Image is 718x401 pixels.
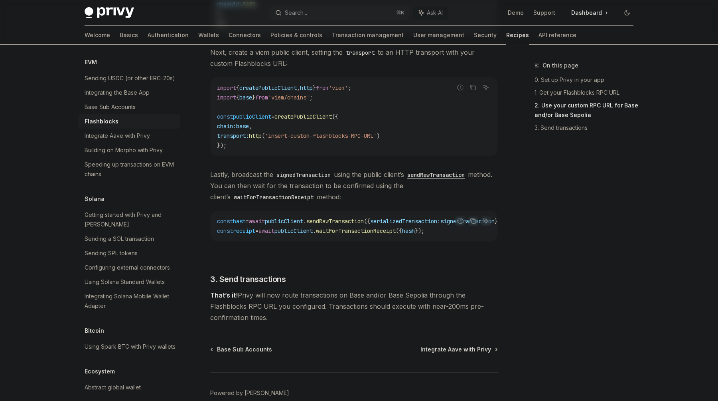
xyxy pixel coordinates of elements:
[217,84,236,91] span: import
[78,114,180,129] a: Flashblocks
[542,61,578,70] span: On this page
[538,26,576,45] a: API reference
[249,218,265,225] span: await
[533,9,555,17] a: Support
[85,263,170,272] div: Configuring external connectors
[621,6,633,19] button: Toggle dark mode
[78,100,180,114] a: Base Sub Accounts
[85,342,176,351] div: Using Spark BTC with Privy wallets
[78,260,180,275] a: Configuring external connectors
[210,47,498,69] span: Next, create a viem public client, setting the to an HTTP transport with your custom Flashblocks ...
[78,71,180,85] a: Sending USDC (or other ERC-20s)
[78,246,180,260] a: Sending SPL tokens
[210,274,286,285] span: 3. Send transactions
[316,227,396,234] span: waitForTransactionReceipt
[255,227,258,234] span: =
[78,85,180,100] a: Integrating the Base App
[217,218,233,225] span: const
[252,94,255,101] span: }
[217,345,272,353] span: Base Sub Accounts
[217,113,233,120] span: const
[455,82,466,93] button: Report incorrect code
[255,94,268,101] span: from
[85,73,175,83] div: Sending USDC (or other ERC-20s)
[508,9,524,17] a: Demo
[78,380,180,395] a: Abstract global wallet
[85,131,150,141] div: Integrate Aave with Privy
[78,208,180,232] a: Getting started with Privy and [PERSON_NAME]
[85,160,176,179] div: Speeding up transactions on EVM chains
[236,94,239,101] span: {
[210,389,289,397] a: Powered by [PERSON_NAME]
[468,216,478,226] button: Copy the contents from the code block
[535,86,640,99] a: 1. Get your Flashblocks RPC URL
[535,99,640,121] a: 2. Use your custom RPC URL for Base and/or Base Sepolia
[396,227,402,234] span: ({
[285,8,307,18] div: Search...
[420,345,491,353] span: Integrate Aave with Privy
[217,132,249,139] span: transport:
[85,7,134,18] img: dark logo
[231,193,317,202] code: waitForTransactionReceipt
[229,26,261,45] a: Connectors
[217,227,233,234] span: const
[85,117,118,126] div: Flashblocks
[273,171,334,179] code: signedTransaction
[85,102,136,112] div: Base Sub Accounts
[313,84,316,91] span: }
[258,227,274,234] span: await
[402,227,415,234] span: hash
[316,84,329,91] span: from
[329,84,348,91] span: 'viem'
[265,132,377,139] span: 'insert-custom-flashblocks-RPC-URL'
[78,289,180,313] a: Integrating Solana Mobile Wallet Adapter
[396,10,404,16] span: ⌘ K
[404,171,468,179] code: sendRawTransaction
[217,94,236,101] span: import
[332,113,338,120] span: ({
[233,218,246,225] span: hash
[481,216,491,226] button: Ask AI
[271,113,274,120] span: =
[236,84,239,91] span: {
[506,26,529,45] a: Recipes
[85,292,176,311] div: Integrating Solana Mobile Wallet Adapter
[217,142,227,149] span: });
[495,218,504,225] span: });
[481,82,491,93] button: Ask AI
[370,218,440,225] span: serializedTransaction:
[306,218,364,225] span: sendRawTransaction
[535,121,640,134] a: 3. Send transactions
[404,171,468,179] a: sendRawTransaction
[210,290,498,323] span: Privy will now route transactions on Base and/or Base Sepolia through the Flashblocks RPC URL you...
[270,26,322,45] a: Policies & controls
[440,218,495,225] span: signedTransaction
[468,82,478,93] button: Copy the contents from the code block
[332,26,404,45] a: Transaction management
[120,26,138,45] a: Basics
[85,234,154,244] div: Sending a SOL transaction
[85,210,176,229] div: Getting started with Privy and [PERSON_NAME]
[474,26,497,45] a: Security
[455,216,466,226] button: Report incorrect code
[233,113,271,120] span: publicClient
[249,132,262,139] span: http
[535,73,640,86] a: 0. Set up Privy in your app
[364,218,370,225] span: ({
[78,143,180,157] a: Building on Morpho with Privy
[427,9,443,17] span: Ask AI
[198,26,219,45] a: Wallets
[270,6,409,20] button: Search...⌘K
[236,123,249,130] span: base
[78,275,180,289] a: Using Solana Standard Wallets
[571,9,602,17] span: Dashboard
[85,383,141,392] div: Abstract global wallet
[85,26,110,45] a: Welcome
[268,94,310,101] span: 'viem/chains'
[78,129,180,143] a: Integrate Aave with Privy
[210,169,498,202] span: Lastly, broadcast the using the public client’s method. You can then wait for the transaction to ...
[246,218,249,225] span: =
[343,48,378,57] code: transport
[239,94,252,101] span: base
[377,132,380,139] span: )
